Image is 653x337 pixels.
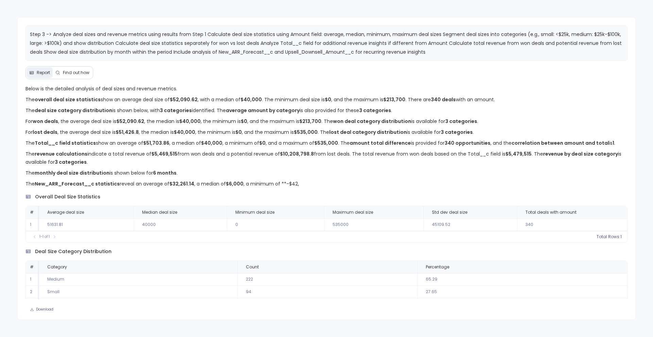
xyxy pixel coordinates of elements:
[613,140,614,146] strong: 1
[26,298,39,311] td: 3
[329,129,407,136] strong: lost deal category distribution
[27,67,53,78] button: Report
[55,159,87,165] strong: 3 categories
[174,129,195,136] strong: $40,000
[26,139,628,147] p: The show an average of , a median of , a minimum of , and a maximum of . The is provided for , an...
[39,234,50,240] span: 1-1 of 1
[26,305,58,314] button: Download
[237,273,418,286] td: 222
[333,210,373,215] span: Maximum deal size
[246,264,259,270] span: Count
[26,286,39,298] td: 2
[53,67,92,78] button: Find out how
[226,107,300,114] strong: average amount by category
[350,140,411,146] strong: amount total difference
[417,298,627,311] td: 7.06
[445,118,477,125] strong: 3 categories
[26,85,628,93] p: Below is the detailed analysis of deal sizes and revenue metrics.
[35,170,110,176] strong: monthly deal size distribution
[235,129,242,136] strong: $0
[26,117,628,125] p: For , the average deal size is , the median is , the minimum is , and the maximum is . The is ava...
[597,234,620,240] span: Total Rows:
[235,210,274,215] span: Minimum deal size
[26,169,628,177] p: The is shown below for .
[47,210,84,215] span: Average deal size
[35,96,101,103] strong: overall deal size statistics
[201,140,222,146] strong: $40,000
[359,107,391,114] strong: 3 categories
[620,234,622,240] span: 1
[33,118,58,125] strong: won deals
[35,140,96,146] strong: Total__c field statistics
[35,180,120,187] strong: New_ARR_Forecast__c statistics
[26,150,628,166] p: The indicate a total revenue of from won deals and a potential revenue of from lost deals. The to...
[294,129,318,136] strong: $535,000
[39,273,237,286] td: Medium
[325,96,331,103] strong: $0
[280,150,314,157] strong: $10,208,798.8
[35,150,87,157] strong: revenue calculations
[505,150,532,157] strong: $5,479,515
[441,129,473,136] strong: 3 categories
[153,170,177,176] strong: 6 months
[35,248,112,255] span: deal size category distribution
[160,107,192,114] strong: 3 categories
[241,118,247,125] strong: $0
[26,273,39,286] td: 1
[324,218,423,231] td: 535000
[33,129,57,136] strong: lost deals
[151,150,178,157] strong: $5,469,515
[26,218,39,231] td: 1
[512,140,609,146] strong: correlation between amount and total
[134,218,227,231] td: 40000
[26,180,628,188] p: The reveal an average of , a median of , a minimum of **-$42,
[237,298,418,311] td: 24
[39,218,134,231] td: 51631.81
[30,31,622,55] span: Step 3 -> Analyze deal sizes and revenue metrics using results from Step 1 Calculate deal size st...
[543,150,618,157] strong: revenue by deal size category
[426,264,449,270] span: Percentage
[142,210,177,215] span: Median deal size
[26,95,628,104] p: The show an average deal size of , with a median of . The minimum deal size is , and the maximum ...
[226,180,244,187] strong: $6,000
[35,193,100,200] span: overall deal size statistics
[314,140,338,146] strong: $535,000
[116,129,139,136] strong: $51,426.8
[179,118,201,125] strong: $40,000
[35,107,112,114] strong: deal size category distribution
[26,128,628,136] p: For , the average deal size is , the median is , the minimum is , and the maximum is . The is ava...
[417,286,627,298] td: 27.65
[39,298,237,311] td: Large
[47,264,67,270] span: Category
[417,273,627,286] td: 65.29
[26,106,628,114] p: The is shown below, with identified. The is also provided for these .
[227,218,324,231] td: 0
[240,96,262,103] strong: $40,000
[517,218,627,231] td: 340
[423,218,517,231] td: 45109.52
[30,264,34,270] span: #
[259,140,266,146] strong: $0
[116,118,144,125] strong: $52,090.62
[63,70,89,75] span: Find out how
[36,307,53,312] span: Download
[445,140,490,146] strong: 340 opportunities
[431,96,456,103] strong: 340 deals
[333,118,411,125] strong: won deal category distribution
[39,286,237,298] td: Small
[143,140,169,146] strong: $51,703.86
[525,210,576,215] span: Total deals with amount
[37,70,50,75] span: Report
[383,96,405,103] strong: $213,700
[299,118,321,125] strong: $213,700
[169,180,194,187] strong: $32,261.14
[237,286,418,298] td: 94
[432,210,467,215] span: Std dev deal size
[170,96,198,103] strong: $52,090.62
[30,209,34,215] span: #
